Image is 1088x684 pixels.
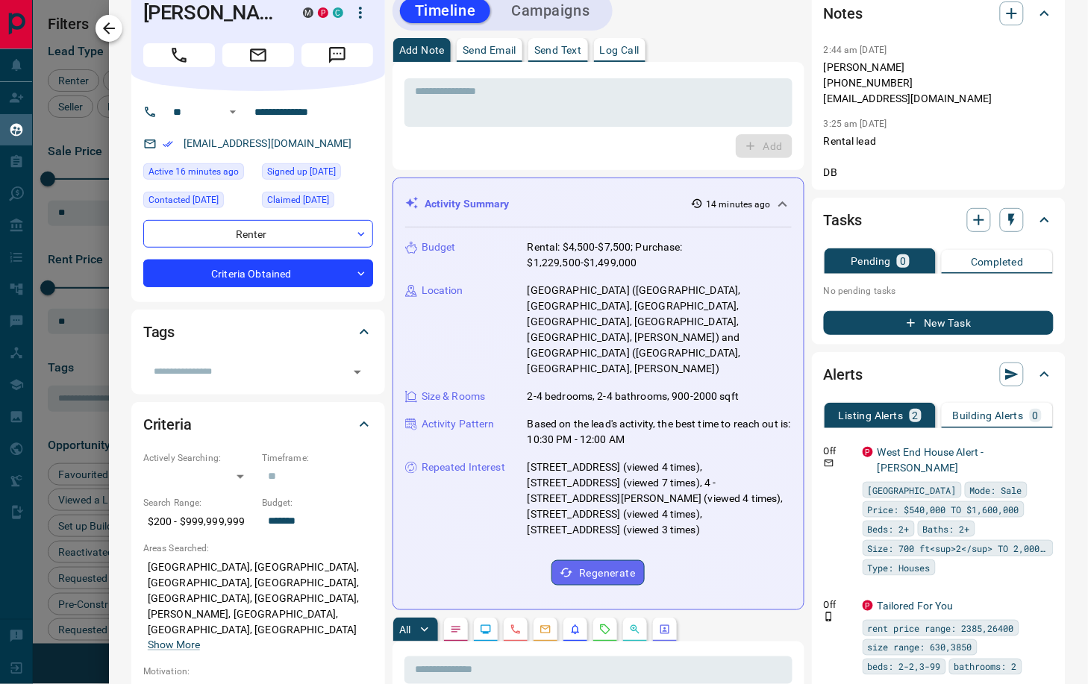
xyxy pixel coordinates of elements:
div: Criteria [143,407,373,442]
div: property.ca [318,7,328,18]
p: 3:25 am [DATE] [824,119,887,129]
p: Rental: $4,500-$7,500; Purchase: $1,229,500-$1,499,000 [528,239,792,271]
div: Renter [143,220,373,248]
p: Rental lead DB [824,134,1054,181]
span: bathrooms: 2 [954,659,1017,674]
p: [PERSON_NAME] [PHONE_NUMBER] [EMAIL_ADDRESS][DOMAIN_NAME] [824,60,1054,107]
span: Mode: Sale [970,483,1022,498]
p: Off [824,598,854,612]
svg: Lead Browsing Activity [480,624,492,636]
p: Actively Searching: [143,451,254,465]
span: Active 16 minutes ago [148,164,239,179]
button: Open [347,362,368,383]
div: mrloft.ca [303,7,313,18]
button: New Task [824,311,1054,335]
div: condos.ca [333,7,343,18]
p: [GEOGRAPHIC_DATA], [GEOGRAPHIC_DATA], [GEOGRAPHIC_DATA], [GEOGRAPHIC_DATA], [GEOGRAPHIC_DATA], [G... [143,555,373,658]
h2: Notes [824,1,863,25]
span: Baths: 2+ [923,521,970,536]
div: Activity Summary14 minutes ago [405,190,792,218]
p: Budget: [262,496,373,509]
p: Location [422,283,463,298]
svg: Opportunities [629,624,641,636]
p: Send Text [534,45,582,55]
p: $200 - $999,999,999 [143,509,254,534]
p: Activity Summary [425,196,510,212]
p: All [399,624,411,635]
h2: Tags [143,320,175,344]
span: Message [301,43,373,67]
svg: Email [824,458,834,468]
button: Open [224,103,242,121]
span: Signed up [DATE] [267,164,336,179]
p: 0 [900,256,906,266]
p: Listing Alerts [839,410,904,421]
button: Show More [148,638,200,653]
div: Alerts [824,357,1054,392]
p: Timeframe: [262,451,373,465]
p: No pending tasks [824,280,1054,302]
p: 2-4 bedrooms, 2-4 bathrooms, 900-2000 sqft [528,389,740,404]
p: [STREET_ADDRESS] (viewed 4 times), [STREET_ADDRESS] (viewed 7 times), 4 - [STREET_ADDRESS][PERSON... [528,459,792,538]
a: [EMAIL_ADDRESS][DOMAIN_NAME] [184,137,352,149]
p: Log Call [600,45,640,55]
p: Add Note [399,45,445,55]
svg: Requests [599,624,611,636]
div: Tue Sep 13 2016 [262,163,373,184]
a: West End House Alert - [PERSON_NAME] [878,446,984,474]
p: Size & Rooms [422,389,486,404]
svg: Emails [540,624,551,636]
p: Based on the lead's activity, the best time to reach out is: 10:30 PM - 12:00 AM [528,416,792,448]
div: Thu Oct 09 2025 [143,192,254,213]
p: Motivation: [143,665,373,679]
span: Call [143,43,215,67]
p: Search Range: [143,496,254,509]
h2: Criteria [143,412,192,436]
span: Contacted [DATE] [148,192,219,207]
p: Pending [851,256,891,266]
svg: Notes [450,624,462,636]
div: property.ca [863,600,873,611]
div: Tags [143,314,373,350]
p: Send Email [463,45,516,55]
span: size range: 630,3850 [868,640,972,655]
h1: [PERSON_NAME] [143,1,281,25]
div: Tasks [824,202,1054,238]
div: Fri Jan 27 2017 [262,192,373,213]
span: rent price range: 2385,26400 [868,621,1014,636]
span: Beds: 2+ [868,521,910,536]
h2: Tasks [824,208,862,232]
span: Claimed [DATE] [267,192,329,207]
span: beds: 2-2,3-99 [868,659,941,674]
p: 2 [913,410,919,421]
p: Building Alerts [953,410,1024,421]
div: property.ca [863,447,873,457]
svg: Calls [510,624,522,636]
p: Activity Pattern [422,416,495,432]
p: 2:44 am [DATE] [824,45,887,55]
p: [GEOGRAPHIC_DATA] ([GEOGRAPHIC_DATA], [GEOGRAPHIC_DATA], [GEOGRAPHIC_DATA], [GEOGRAPHIC_DATA], [G... [528,283,792,377]
span: Type: Houses [868,560,931,575]
span: Size: 700 ft<sup>2</sup> TO 2,000 ft<sup>2</sup> [868,541,1048,556]
p: 0 [1033,410,1039,421]
span: Price: $540,000 TO $1,600,000 [868,502,1019,517]
svg: Listing Alerts [569,624,581,636]
p: 14 minutes ago [706,198,771,211]
p: Repeated Interest [422,459,505,475]
svg: Push Notification Only [824,612,834,622]
p: Budget [422,239,456,255]
div: Wed Oct 15 2025 [143,163,254,184]
p: Completed [971,257,1024,267]
button: Regenerate [551,560,645,586]
svg: Agent Actions [659,624,671,636]
span: [GEOGRAPHIC_DATA] [868,483,957,498]
a: Tailored For You [878,600,954,612]
p: Areas Searched: [143,542,373,555]
div: Criteria Obtained [143,260,373,287]
p: Off [824,445,854,458]
h2: Alerts [824,363,863,386]
svg: Email Verified [163,139,173,149]
span: Email [222,43,294,67]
